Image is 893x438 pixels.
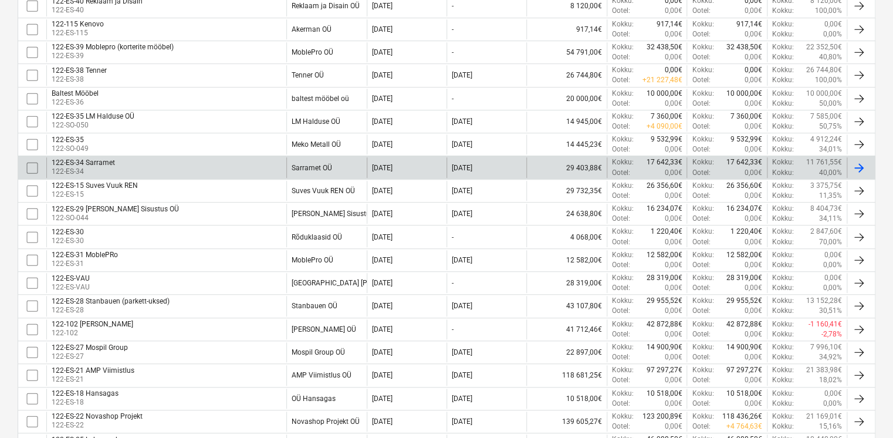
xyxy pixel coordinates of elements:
[372,95,393,103] div: [DATE]
[52,236,84,246] p: 122-ES-30
[372,279,393,287] div: [DATE]
[745,144,762,154] p: 0,00€
[772,260,794,270] p: Kokku :
[664,65,682,75] p: 0,00€
[526,342,606,362] div: 22 897,00€
[292,140,341,149] div: Meko Metall OÜ
[372,325,393,333] div: [DATE]
[819,52,842,62] p: 40,80%
[664,283,682,293] p: 0,00€
[772,6,794,16] p: Kokku :
[526,250,606,270] div: 12 582,00€
[52,112,134,120] div: 122-ES-35 LM Halduse OÜ
[526,134,606,154] div: 14 445,23€
[452,279,454,287] div: -
[372,256,393,264] div: [DATE]
[372,233,393,241] div: [DATE]
[806,365,842,375] p: 21 383,98€
[612,144,630,154] p: Ootel :
[772,227,794,237] p: Kokku :
[526,273,606,293] div: 28 319,00€
[292,95,349,103] div: baltest mööbel oü
[823,29,842,39] p: 0,00%
[292,187,355,195] div: Suves Vuuk REN OÜ
[772,319,794,329] p: Kokku :
[819,352,842,362] p: 34,92%
[292,256,333,264] div: MoblePro OÜ
[526,65,606,85] div: 26 744,80€
[810,204,842,214] p: 8 404,73€
[745,168,762,178] p: 0,00€
[292,348,345,356] div: Mospil Group OÜ
[772,342,794,352] p: Kokku :
[646,157,682,167] p: 17 642,33€
[52,167,115,177] p: 122-ES-34
[819,122,842,132] p: 50,75%
[292,325,356,333] div: Noto OÜ
[806,157,842,167] p: 11 761,55€
[810,227,842,237] p: 2 847,60€
[772,191,794,201] p: Kokku :
[612,112,634,122] p: Kokku :
[52,259,118,269] p: 122-ES-31
[772,99,794,109] p: Kokku :
[372,210,393,218] div: [DATE]
[745,122,762,132] p: 0,00€
[646,365,682,375] p: 97 297,27€
[646,250,682,260] p: 12 582,00€
[772,306,794,316] p: Kokku :
[372,25,393,33] div: [DATE]
[646,342,682,352] p: 14 900,90€
[726,89,762,99] p: 10 000,00€
[612,365,634,375] p: Kokku :
[612,296,634,306] p: Kokku :
[612,181,634,191] p: Kokku :
[526,204,606,224] div: 24 638,80€
[612,260,630,270] p: Ootel :
[292,233,342,241] div: Rõduklaasid OÜ
[692,319,713,329] p: Kokku :
[372,164,393,172] div: [DATE]
[772,237,794,247] p: Kokku :
[452,348,472,356] div: [DATE]
[52,89,99,97] div: Baltest Mööbel
[650,227,682,237] p: 1 220,40€
[772,19,794,29] p: Kokku :
[810,181,842,191] p: 3 375,75€
[692,214,710,224] p: Ootel :
[650,112,682,122] p: 7 360,00€
[646,273,682,283] p: 28 319,00€
[664,52,682,62] p: 0,00€
[772,352,794,362] p: Kokku :
[526,89,606,109] div: 20 000,00€
[526,112,606,132] div: 14 945,00€
[745,191,762,201] p: 0,00€
[692,89,713,99] p: Kokku :
[612,204,634,214] p: Kokku :
[730,112,762,122] p: 7 360,00€
[726,42,762,52] p: 32 438,50€
[612,42,634,52] p: Kokku :
[726,204,762,214] p: 16 234,07€
[772,204,794,214] p: Kokku :
[692,204,713,214] p: Kokku :
[612,65,634,75] p: Kokku :
[772,214,794,224] p: Kokku :
[526,389,606,409] div: 10 518,00€
[612,6,630,16] p: Ootel :
[772,296,794,306] p: Kokku :
[52,28,104,38] p: 122-ES-115
[692,296,713,306] p: Kokku :
[52,282,90,292] p: 122-ES-VAU
[52,136,89,144] div: 122-ES-35
[52,352,128,362] p: 122-ES-27
[692,181,713,191] p: Kokku :
[810,112,842,122] p: 7 585,00€
[745,329,762,339] p: 0,00€
[692,19,713,29] p: Kokku :
[612,168,630,178] p: Ootel :
[664,191,682,201] p: 0,00€
[52,159,115,167] div: 122-ES-34 Sarramet
[692,191,710,201] p: Ootel :
[692,365,713,375] p: Kokku :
